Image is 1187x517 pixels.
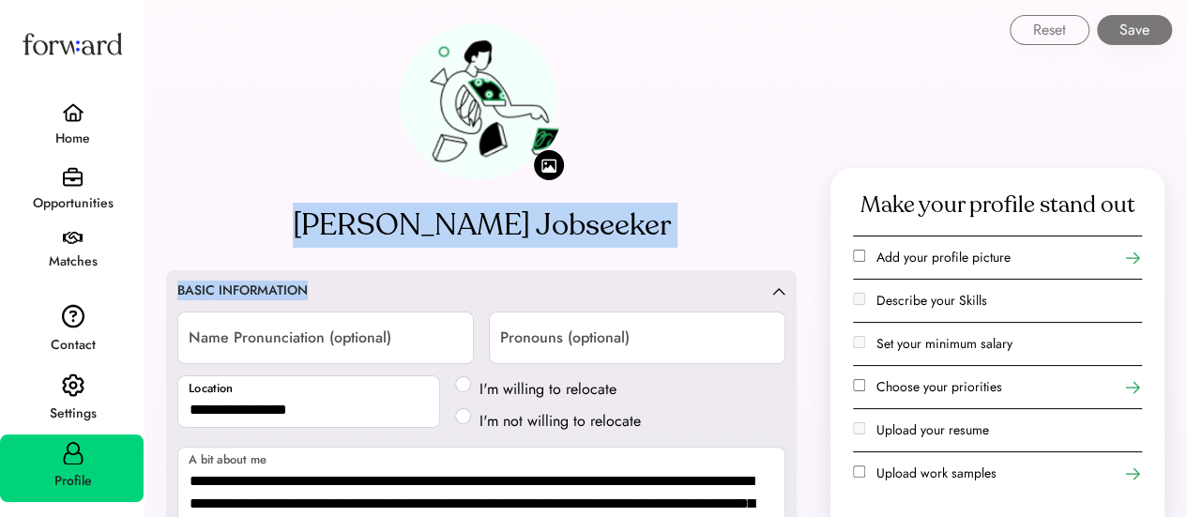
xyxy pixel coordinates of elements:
div: Make your profile stand out [860,190,1135,220]
div: Matches [2,251,144,273]
img: caret-up.svg [772,287,785,296]
label: Upload work samples [876,464,997,482]
img: Forward logo [19,15,126,72]
div: Settings [2,403,144,425]
label: I'm not willing to relocate [474,410,647,433]
div: [PERSON_NAME] Jobseeker [293,203,671,248]
img: handshake.svg [63,232,83,245]
label: Add your profile picture [876,248,1011,266]
img: preview-avatar.png [399,23,564,180]
div: Home [2,128,144,150]
div: Contact [2,334,144,357]
label: Choose your priorities [876,377,1002,396]
label: Set your minimum salary [876,334,1012,353]
div: Profile [2,470,144,493]
label: Describe your Skills [876,291,987,310]
img: settings.svg [62,373,84,398]
div: BASIC INFORMATION [177,281,308,300]
label: I'm willing to relocate [474,378,647,401]
button: Reset [1010,15,1089,45]
img: home.svg [62,103,84,122]
div: Opportunities [2,192,144,215]
button: Save [1097,15,1172,45]
label: Upload your resume [876,420,989,439]
img: contact.svg [62,304,84,328]
img: briefcase.svg [63,167,83,187]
